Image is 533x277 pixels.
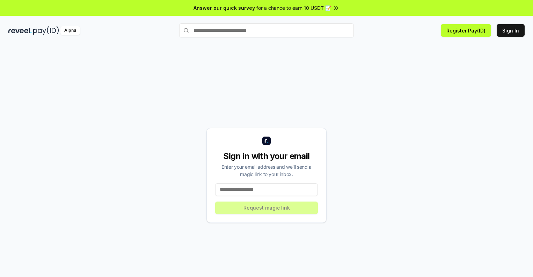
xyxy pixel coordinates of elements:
div: Enter your email address and we’ll send a magic link to your inbox. [215,163,318,178]
span: for a chance to earn 10 USDT 📝 [256,4,331,12]
button: Register Pay(ID) [441,24,491,37]
img: logo_small [262,137,271,145]
div: Alpha [60,26,80,35]
button: Sign In [497,24,525,37]
img: reveel_dark [8,26,32,35]
img: pay_id [33,26,59,35]
span: Answer our quick survey [194,4,255,12]
div: Sign in with your email [215,151,318,162]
